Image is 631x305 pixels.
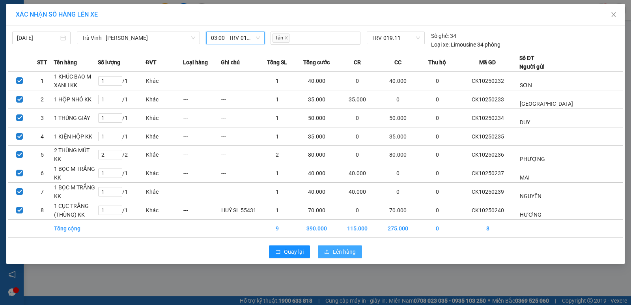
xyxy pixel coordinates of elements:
[31,109,53,127] td: 3
[54,127,98,146] td: 1 KIỆN HỘP KK
[296,164,337,183] td: 40.000
[221,72,259,90] td: ---
[183,201,221,220] td: ---
[221,127,259,146] td: ---
[37,58,47,67] span: STT
[431,40,450,49] span: Loại xe:
[146,58,157,67] span: ĐVT
[431,40,500,49] div: Limousine 34 phòng
[146,72,183,90] td: Khác
[418,90,456,109] td: 0
[378,183,418,201] td: 0
[259,90,297,109] td: 1
[378,109,418,127] td: 50.000
[418,164,456,183] td: 0
[146,201,183,220] td: Khác
[146,183,183,201] td: Khác
[378,72,418,90] td: 40.000
[54,164,98,183] td: 1 BỌC M TRẮNG KK
[183,72,221,90] td: ---
[378,220,418,238] td: 275.000
[296,146,337,164] td: 80.000
[337,201,377,220] td: 0
[456,201,519,220] td: CK10250240
[54,90,98,109] td: 1 HỘP NHỎ KK
[520,119,530,125] span: DUY
[98,90,145,109] td: / 1
[456,72,519,90] td: CK10250232
[296,90,337,109] td: 35.000
[418,220,456,238] td: 0
[259,127,297,146] td: 1
[146,164,183,183] td: Khác
[337,183,377,201] td: 40.000
[31,201,53,220] td: 8
[259,146,297,164] td: 2
[318,245,362,258] button: uploadLên hàng
[54,58,77,67] span: Tên hàng
[54,72,98,90] td: 1 KHÚC BAO M XANH KK
[221,90,259,109] td: ---
[183,183,221,201] td: ---
[183,90,221,109] td: ---
[54,220,98,238] td: Tổng cộng
[221,183,259,201] td: ---
[337,164,377,183] td: 40.000
[183,146,221,164] td: ---
[221,164,259,183] td: ---
[520,174,530,181] span: MAI
[98,164,145,183] td: / 1
[418,72,456,90] td: 0
[221,58,240,67] span: Ghi chú
[520,193,541,199] span: NGUYÊN
[221,201,259,220] td: HUỶ SL 55431
[372,32,420,44] span: TRV-019.11
[146,127,183,146] td: Khác
[418,109,456,127] td: 0
[456,127,519,146] td: CK10250235
[54,109,98,127] td: 1 THÙNG GIẤY
[296,72,337,90] td: 40.000
[431,32,456,40] div: 34
[324,249,330,255] span: upload
[418,146,456,164] td: 0
[296,127,337,146] td: 35.000
[284,247,304,256] span: Quay lại
[354,58,361,67] span: CR
[146,109,183,127] td: Khác
[456,220,519,238] td: 8
[337,109,377,127] td: 0
[221,146,259,164] td: ---
[17,34,59,42] input: 15/10/2025
[259,109,297,127] td: 1
[296,183,337,201] td: 40.000
[31,183,53,201] td: 7
[418,183,456,201] td: 0
[259,164,297,183] td: 1
[610,11,617,18] span: close
[428,58,446,67] span: Thu hộ
[378,164,418,183] td: 0
[337,220,377,238] td: 115.000
[520,101,573,107] span: [GEOGRAPHIC_DATA]
[456,109,519,127] td: CK10250234
[394,58,401,67] span: CC
[456,183,519,201] td: CK10250239
[418,201,456,220] td: 0
[183,109,221,127] td: ---
[296,201,337,220] td: 70.000
[296,109,337,127] td: 50.000
[98,58,120,67] span: Số lượng
[378,127,418,146] td: 35.000
[211,32,260,44] span: 03:00 - TRV-019.11
[337,72,377,90] td: 0
[378,90,418,109] td: 0
[259,201,297,220] td: 1
[146,146,183,164] td: Khác
[31,127,53,146] td: 4
[31,90,53,109] td: 2
[333,247,356,256] span: Lên hàng
[259,220,297,238] td: 9
[303,58,330,67] span: Tổng cước
[418,127,456,146] td: 0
